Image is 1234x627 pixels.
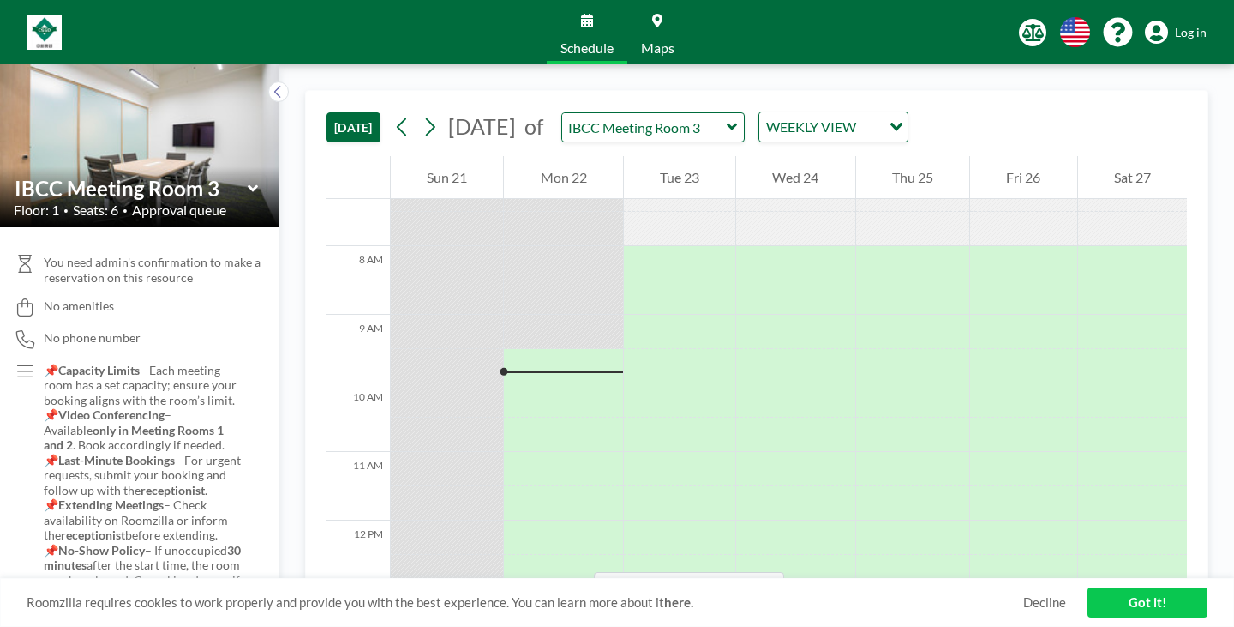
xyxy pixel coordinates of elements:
input: IBCC Meeting Room 3 [562,113,727,142]
div: Mon 22 [504,156,622,199]
span: Floor: 1 [14,202,59,219]
div: 9 AM [326,315,390,383]
div: 10 AM [326,383,390,452]
span: Maps [641,41,674,55]
span: Seats: 6 [73,202,118,219]
p: 📌 – For urgent requests, submit your booking and follow up with the . [44,453,245,498]
a: here. [664,594,693,610]
div: 8 AM [326,246,390,315]
span: Roomzilla requires cookies to work properly and provide you with the best experience. You can lea... [27,594,1023,611]
button: [DATE] [326,112,380,142]
strong: receptionist [141,483,205,497]
span: • [63,205,69,216]
a: Log in [1145,21,1207,45]
strong: Video Conferencing [58,407,165,422]
strong: Last-Minute Bookings [58,453,175,467]
span: Schedule [560,41,614,55]
strong: 30 minutes [44,543,243,573]
div: Fri 26 [970,156,1076,199]
div: Search for option [759,112,908,142]
a: Decline [1023,594,1066,611]
p: 📌 – If unoccupied after the start time, the room may be released. Cancel in advance if not using ... [44,543,245,603]
span: • [123,205,128,216]
div: 12 PM [326,521,390,589]
span: No phone number [44,330,141,346]
span: Book at [594,572,784,604]
strong: Extending Meetings [58,497,164,512]
div: Wed 24 [736,156,854,199]
input: IBCC Meeting Room 3 [15,176,248,201]
div: Sat 27 [1078,156,1187,199]
span: Approval queue [132,202,226,219]
strong: receptionist [61,528,125,542]
strong: only in Meeting Rooms 1 and 2 [44,423,226,453]
p: 📌 – Each meeting room has a set capacity; ensure your booking aligns with the room’s limit. [44,363,245,408]
span: You need admin's confirmation to make a reservation on this resource [44,255,266,285]
strong: No-Show Policy [58,543,145,558]
a: Got it! [1087,588,1207,618]
input: Search for option [861,116,879,138]
p: 📌 – Check availability on Roomzilla or inform the before extending. [44,497,245,543]
span: of [524,113,543,140]
span: No amenities [44,298,114,314]
div: Sun 21 [391,156,503,199]
p: 📌 – Available . Book accordingly if needed. [44,407,245,453]
span: WEEKLY VIEW [763,116,860,138]
div: Thu 25 [856,156,969,199]
span: Log in [1175,25,1207,40]
div: 7 AM [326,178,390,246]
img: organization-logo [27,15,62,50]
strong: Capacity Limits [58,363,140,377]
div: 11 AM [326,452,390,521]
span: [DATE] [448,113,516,139]
div: Tue 23 [624,156,735,199]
